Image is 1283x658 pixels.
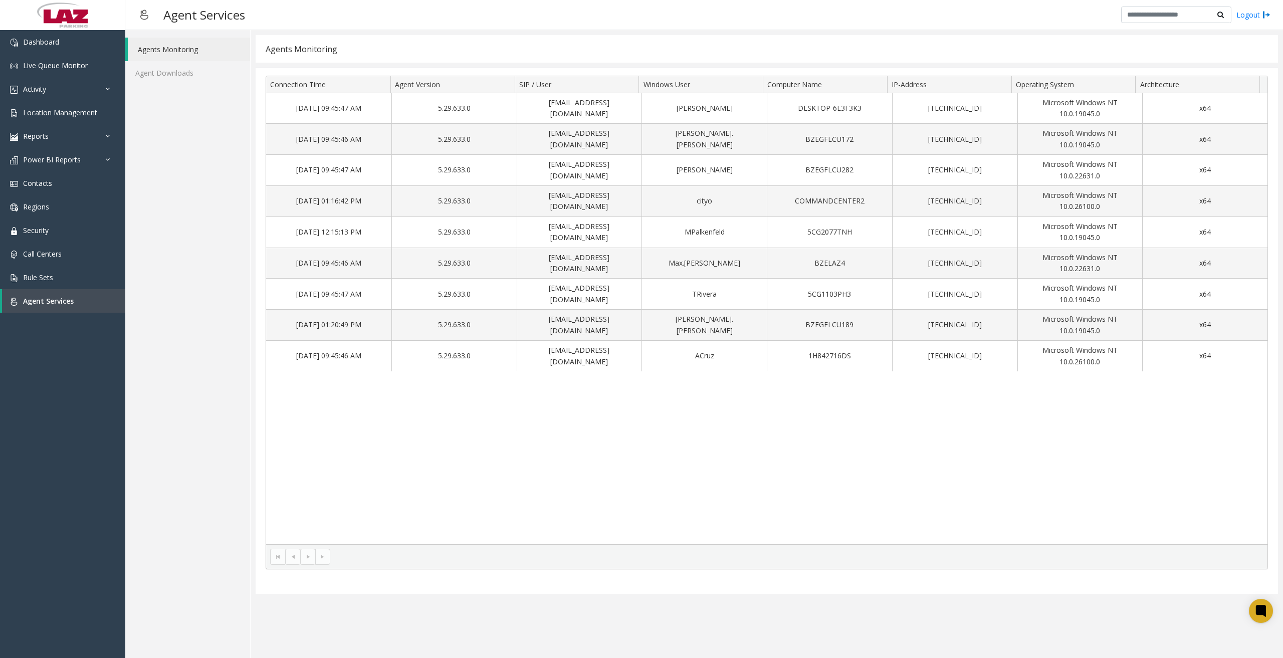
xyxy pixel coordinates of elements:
a: Logout [1236,10,1270,20]
span: Location Management [23,108,97,117]
span: Windows User [644,80,690,89]
div: Data table [266,76,1267,544]
td: [EMAIL_ADDRESS][DOMAIN_NAME] [517,310,642,341]
td: [DATE] 01:16:42 PM [266,186,391,217]
td: [TECHNICAL_ID] [892,248,1017,279]
span: Architecture [1140,80,1179,89]
span: Security [23,226,49,235]
img: 'icon' [10,109,18,117]
span: Connection Time [270,80,326,89]
td: [EMAIL_ADDRESS][DOMAIN_NAME] [517,341,642,371]
td: Microsoft Windows NT 10.0.19045.0 [1017,279,1143,310]
span: Dashboard [23,37,59,47]
span: Agent Version [395,80,440,89]
span: Computer Name [767,80,822,89]
img: 'icon' [10,133,18,141]
td: [DATE] 09:45:46 AM [266,248,391,279]
span: Agent Services [23,296,74,306]
span: Reports [23,131,49,141]
td: BZEGFLCU282 [767,155,892,186]
td: 5.29.633.0 [391,310,517,341]
td: [EMAIL_ADDRESS][DOMAIN_NAME] [517,124,642,155]
td: COMMANDCENTER2 [767,186,892,217]
a: Agent Downloads [125,61,250,85]
td: [DATE] 09:45:47 AM [266,279,391,310]
td: [PERSON_NAME] [641,155,767,186]
span: IP-Address [892,80,927,89]
span: Live Queue Monitor [23,61,88,70]
td: x64 [1142,248,1267,279]
img: 'icon' [10,298,18,306]
a: Agent Services [2,289,125,313]
td: 5.29.633.0 [391,341,517,371]
td: [TECHNICAL_ID] [892,341,1017,371]
span: Power BI Reports [23,155,81,164]
td: DESKTOP-6L3F3K3 [767,93,892,124]
td: [DATE] 09:45:47 AM [266,93,391,124]
span: SIP / User [519,80,551,89]
td: TRivera [641,279,767,310]
img: pageIcon [135,3,153,27]
td: [DATE] 09:45:47 AM [266,155,391,186]
td: 5.29.633.0 [391,217,517,248]
td: Microsoft Windows NT 10.0.26100.0 [1017,341,1143,371]
td: [EMAIL_ADDRESS][DOMAIN_NAME] [517,155,642,186]
td: x64 [1142,93,1267,124]
td: Max.[PERSON_NAME] [641,248,767,279]
td: x64 [1142,341,1267,371]
td: 5CG2077TNH [767,217,892,248]
td: x64 [1142,155,1267,186]
td: [TECHNICAL_ID] [892,155,1017,186]
td: BZEGFLCU172 [767,124,892,155]
div: Agents Monitoring [266,43,337,56]
img: 'icon' [10,251,18,259]
td: Microsoft Windows NT 10.0.22631.0 [1017,248,1143,279]
td: [EMAIL_ADDRESS][DOMAIN_NAME] [517,248,642,279]
td: x64 [1142,279,1267,310]
td: Microsoft Windows NT 10.0.19045.0 [1017,310,1143,341]
td: [EMAIL_ADDRESS][DOMAIN_NAME] [517,93,642,124]
h3: Agent Services [158,3,250,27]
img: 'icon' [10,227,18,235]
span: Contacts [23,178,52,188]
td: [TECHNICAL_ID] [892,186,1017,217]
span: Operating System [1016,80,1074,89]
td: ACruz [641,341,767,371]
span: Rule Sets [23,273,53,282]
td: [PERSON_NAME].[PERSON_NAME] [641,310,767,341]
td: 5.29.633.0 [391,93,517,124]
td: [TECHNICAL_ID] [892,124,1017,155]
td: Microsoft Windows NT 10.0.26100.0 [1017,186,1143,217]
td: [DATE] 12:15:13 PM [266,217,391,248]
td: cityo [641,186,767,217]
td: 5.29.633.0 [391,124,517,155]
td: 5.29.633.0 [391,186,517,217]
a: Agents Monitoring [128,38,250,61]
td: [DATE] 09:45:46 AM [266,124,391,155]
td: [EMAIL_ADDRESS][DOMAIN_NAME] [517,279,642,310]
img: 'icon' [10,39,18,47]
td: [TECHNICAL_ID] [892,310,1017,341]
span: Call Centers [23,249,62,259]
td: 1H842716DS [767,341,892,371]
span: Regions [23,202,49,211]
td: 5CG1103PH3 [767,279,892,310]
td: [DATE] 09:45:46 AM [266,341,391,371]
td: [PERSON_NAME] [641,93,767,124]
img: 'icon' [10,203,18,211]
td: BZELAZ4 [767,248,892,279]
td: Microsoft Windows NT 10.0.19045.0 [1017,124,1143,155]
td: [TECHNICAL_ID] [892,93,1017,124]
td: x64 [1142,310,1267,341]
td: [TECHNICAL_ID] [892,217,1017,248]
td: [EMAIL_ADDRESS][DOMAIN_NAME] [517,186,642,217]
td: BZEGFLCU189 [767,310,892,341]
img: 'icon' [10,156,18,164]
td: x64 [1142,217,1267,248]
img: 'icon' [10,86,18,94]
td: x64 [1142,186,1267,217]
td: 5.29.633.0 [391,248,517,279]
td: MPalkenfeld [641,217,767,248]
td: [PERSON_NAME].[PERSON_NAME] [641,124,767,155]
span: Activity [23,84,46,94]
